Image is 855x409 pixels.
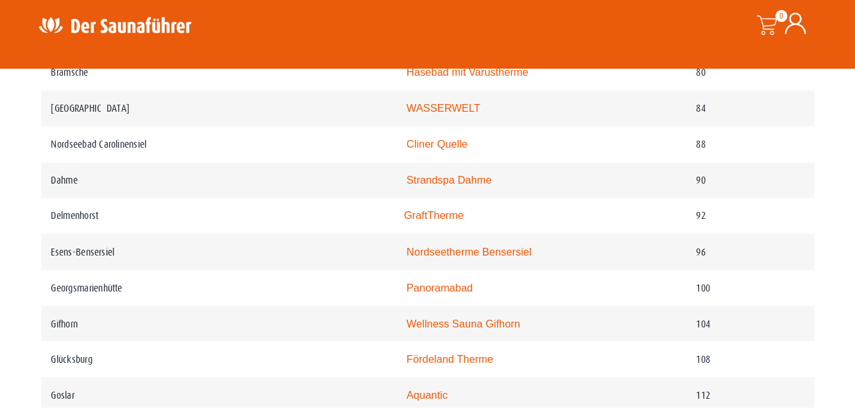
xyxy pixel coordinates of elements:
[407,150,466,161] a: Cliner Quelle
[677,277,800,311] td: 100
[56,69,396,104] td: Bramsche
[56,104,396,139] td: [GEOGRAPHIC_DATA]
[762,26,774,38] span: 0
[677,173,800,208] td: 90
[677,242,800,277] td: 96
[677,69,800,104] td: 80
[56,345,396,380] td: Glücksburg
[407,392,447,403] a: Aquantic
[407,288,471,299] a: Panoramabad
[407,116,478,126] a: WASSERWELT
[677,345,800,380] td: 108
[407,254,527,265] a: Nordseetherme Bensersiel
[405,219,462,230] a: GraftTherme
[56,207,396,242] td: Delmenhorst
[677,139,800,173] td: 88
[56,277,396,311] td: Georgsmarienhütte
[56,311,396,346] td: Gifhorn
[677,104,800,139] td: 84
[407,81,525,92] a: Hasebad mit Varustherme
[407,185,489,196] a: Strandspa Dahme
[407,323,516,334] a: Wellness Sauna Gifhorn
[407,357,491,368] a: Fördeland Therme
[677,311,800,346] td: 104
[56,139,396,173] td: Nordseebad Carolinensiel
[677,207,800,242] td: 92
[56,173,396,208] td: Dahme
[56,242,396,277] td: Esens-Bensersiel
